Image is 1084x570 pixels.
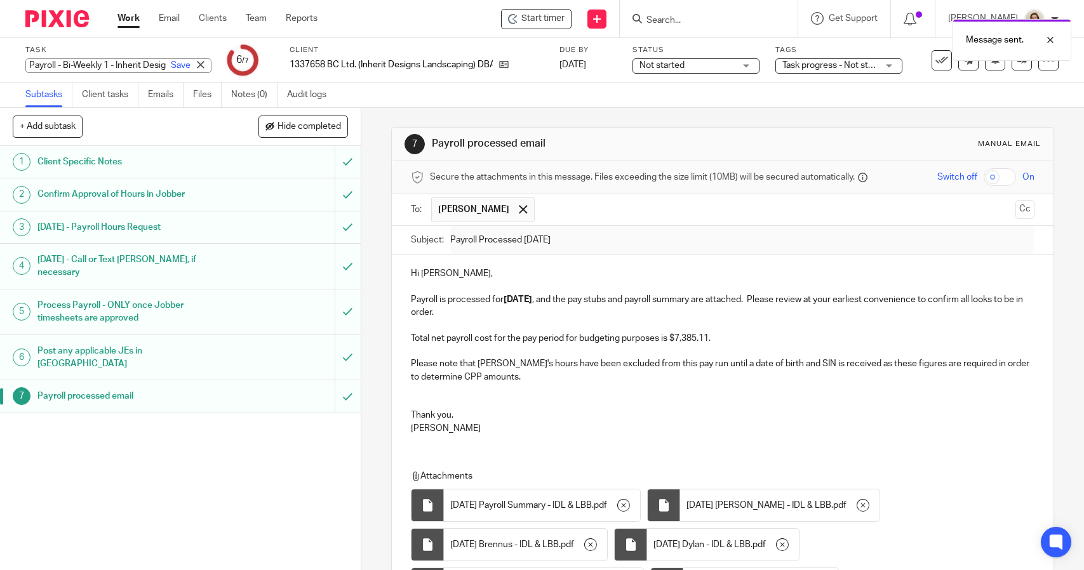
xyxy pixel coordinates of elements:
[430,171,855,183] span: Secure the attachments in this message. Files exceeding the size limit (10MB) will be secured aut...
[37,250,227,282] h1: [DATE] - Call or Text [PERSON_NAME], if necessary
[444,489,640,521] div: .
[278,122,341,132] span: Hide completed
[1022,171,1034,183] span: On
[37,387,227,406] h1: Payroll processed email
[13,153,30,171] div: 1
[117,12,140,25] a: Work
[782,61,903,70] span: Task progress - Not started + 1
[242,57,249,64] small: /7
[37,152,227,171] h1: Client Specific Notes
[680,489,880,521] div: .
[37,296,227,328] h1: Process Payroll - ONLY once Jobber timesheets are approved
[450,538,559,551] span: [DATE] Brennus - IDL & LBB
[411,357,1034,383] p: Please note that [PERSON_NAME]'s hours have been excluded from this pay run until a date of birth...
[411,234,444,246] label: Subject:
[37,185,227,204] h1: Confirm Approval of Hours in Jobber
[686,499,831,512] span: [DATE] [PERSON_NAME] - IDL & LBB
[405,134,425,154] div: 7
[639,61,685,70] span: Not started
[411,267,1034,280] p: Hi [PERSON_NAME],
[199,12,227,25] a: Clients
[13,257,30,275] div: 4
[13,387,30,405] div: 7
[411,203,425,216] label: To:
[290,45,544,55] label: Client
[521,12,565,25] span: Start timer
[287,83,336,107] a: Audit logs
[411,332,1034,345] p: Total net payroll cost for the pay period for budgeting purposes is $7,385.11.
[1024,9,1045,29] img: Morgan.JPG
[937,171,977,183] span: Switch off
[501,9,572,29] div: 1337658 BC Ltd. (Inherit Designs Landscaping) DBA IDL & LBB - Payroll - Bi-Weekly 1 - Inherit Des...
[13,348,30,366] div: 6
[653,538,751,551] span: [DATE] Dylan - IDL & LBB
[438,203,509,216] span: [PERSON_NAME]
[594,499,607,512] span: pdf
[25,83,72,107] a: Subtasks
[25,58,211,73] div: Payroll - Bi-Weekly 1 - Inherit Design Landscaping
[753,538,766,551] span: pdf
[1015,200,1034,219] button: Cc
[444,529,607,560] div: .
[833,499,846,512] span: pdf
[13,218,30,236] div: 3
[25,10,89,27] img: Pixie
[411,293,1034,319] p: Payroll is processed for , and the pay stubs and payroll summary are attached. Please review at y...
[236,53,249,67] div: 6
[82,83,138,107] a: Client tasks
[37,218,227,237] h1: [DATE] - Payroll Hours Request
[559,60,586,69] span: [DATE]
[171,59,191,72] a: Save
[432,137,750,150] h1: Payroll processed email
[966,34,1024,46] p: Message sent.
[258,116,348,137] button: Hide completed
[561,538,574,551] span: pdf
[148,83,184,107] a: Emails
[411,409,1034,421] p: Thank you,
[411,422,1034,435] p: [PERSON_NAME]
[450,499,592,512] span: [DATE] Payroll Summary - IDL & LBB
[647,529,799,560] div: .
[978,139,1041,149] div: Manual email
[13,186,30,204] div: 2
[290,58,493,71] p: 1337658 BC Ltd. (Inherit Designs Landscaping) DBA IDL & LBB
[37,341,227,374] h1: Post any applicable JEs in [GEOGRAPHIC_DATA]
[13,303,30,321] div: 5
[193,83,222,107] a: Files
[411,470,1017,482] p: Attachments
[286,12,318,25] a: Reports
[25,45,211,55] label: Task
[13,116,83,137] button: + Add subtask
[159,12,180,25] a: Email
[504,295,532,304] strong: [DATE]
[231,83,278,107] a: Notes (0)
[246,12,267,25] a: Team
